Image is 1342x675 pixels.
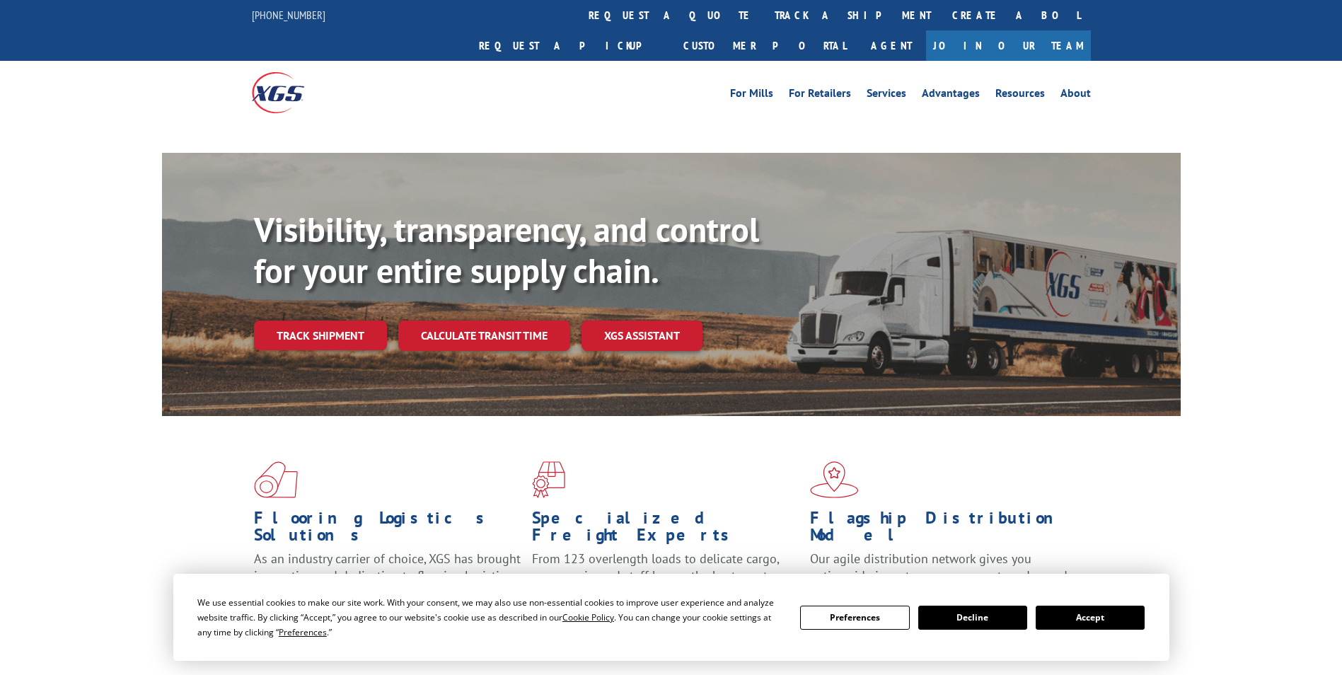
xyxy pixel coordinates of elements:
a: Customer Portal [673,30,857,61]
div: Cookie Consent Prompt [173,574,1169,661]
button: Accept [1036,606,1145,630]
a: Advantages [922,88,980,103]
a: Track shipment [254,321,387,350]
img: xgs-icon-flagship-distribution-model-red [810,461,859,498]
b: Visibility, transparency, and control for your entire supply chain. [254,207,759,292]
a: About [1060,88,1091,103]
span: Our agile distribution network gives you nationwide inventory management on demand. [810,550,1070,584]
img: xgs-icon-focused-on-flooring-red [532,461,565,498]
a: Resources [995,88,1045,103]
a: XGS ASSISTANT [582,321,702,351]
span: Cookie Policy [562,611,614,623]
button: Preferences [800,606,909,630]
a: Request a pickup [468,30,673,61]
a: Services [867,88,906,103]
span: As an industry carrier of choice, XGS has brought innovation and dedication to flooring logistics... [254,550,521,601]
h1: Flooring Logistics Solutions [254,509,521,550]
a: Agent [857,30,926,61]
span: Preferences [279,626,327,638]
a: [PHONE_NUMBER] [252,8,325,22]
img: xgs-icon-total-supply-chain-intelligence-red [254,461,298,498]
a: Calculate transit time [398,321,570,351]
div: We use essential cookies to make our site work. With your consent, we may also use non-essential ... [197,595,783,640]
a: Join Our Team [926,30,1091,61]
a: For Mills [730,88,773,103]
p: From 123 overlength loads to delicate cargo, our experienced staff knows the best way to move you... [532,550,799,613]
h1: Flagship Distribution Model [810,509,1077,550]
a: For Retailers [789,88,851,103]
button: Decline [918,606,1027,630]
h1: Specialized Freight Experts [532,509,799,550]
